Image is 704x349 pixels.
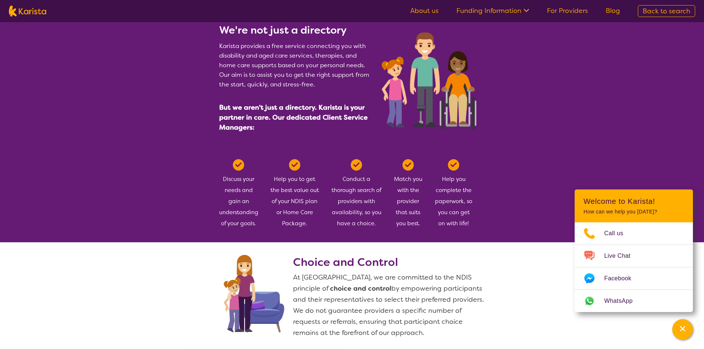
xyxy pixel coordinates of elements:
[289,159,300,171] img: Tick
[394,159,422,229] div: Match you with the provider that suits you best.
[293,273,484,337] span: At [GEOGRAPHIC_DATA], we are committed to the NDIS principle of by empowering participants and th...
[604,250,639,261] span: Live Chat
[293,256,485,269] h2: Choice and Control
[219,103,368,132] span: But we aren't just a directory. Karista is your partner in care. Our dedicated Client Service Man...
[382,32,476,129] img: Participants
[219,159,258,229] div: Discuss your needs and gain an understanding of your goals.
[672,319,693,340] button: Channel Menu
[604,295,642,307] span: WhatsApp
[219,24,373,37] h2: We're not just a directory
[219,41,373,89] p: Karista provides a free service connecting you with disability and aged care services, therapies,...
[584,197,684,206] h2: Welcome to Karista!
[643,7,690,16] span: Back to search
[351,159,362,171] img: Tick
[330,284,391,293] b: choice and control
[547,6,588,15] a: For Providers
[584,209,684,215] p: How can we help you [DATE]?
[434,159,473,229] div: Help you complete the paperwork, so you can get on with life!
[270,159,319,229] div: Help you to get the best value out of your NDIS plan or Home Care Package.
[575,222,693,312] ul: Choose channel
[410,6,439,15] a: About us
[9,6,46,17] img: Karista logo
[402,159,414,171] img: Tick
[606,6,620,15] a: Blog
[604,273,640,284] span: Facebook
[331,159,382,229] div: Conduct a thorough search of providers with availability, so you have a choice.
[638,5,695,17] a: Back to search
[233,159,244,171] img: Tick
[575,189,693,312] div: Channel Menu
[575,290,693,312] a: Web link opens in a new tab.
[448,159,459,171] img: Tick
[604,228,632,239] span: Call us
[456,6,529,15] a: Funding Information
